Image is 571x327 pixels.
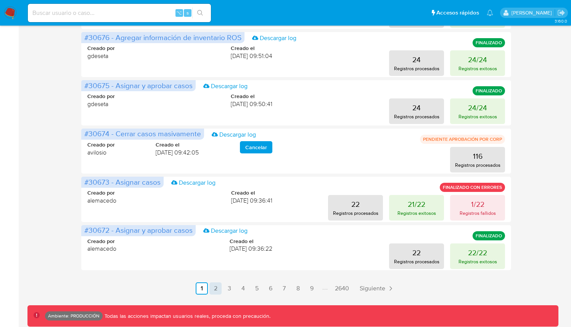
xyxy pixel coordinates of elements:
[436,9,479,17] span: Accesos rápidos
[187,9,189,16] span: s
[28,8,211,18] input: Buscar usuario o caso...
[511,9,555,16] p: ramiro.carbonell@mercadolibre.com.co
[176,9,182,16] span: ⌥
[192,8,208,18] button: search-icon
[48,314,100,317] p: Ambiente: PRODUCCIÓN
[555,18,567,24] span: 3.160.0
[557,9,565,17] a: Salir
[103,313,270,320] p: Todas las acciones impactan usuarios reales, proceda con precaución.
[487,10,493,16] a: Notificaciones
